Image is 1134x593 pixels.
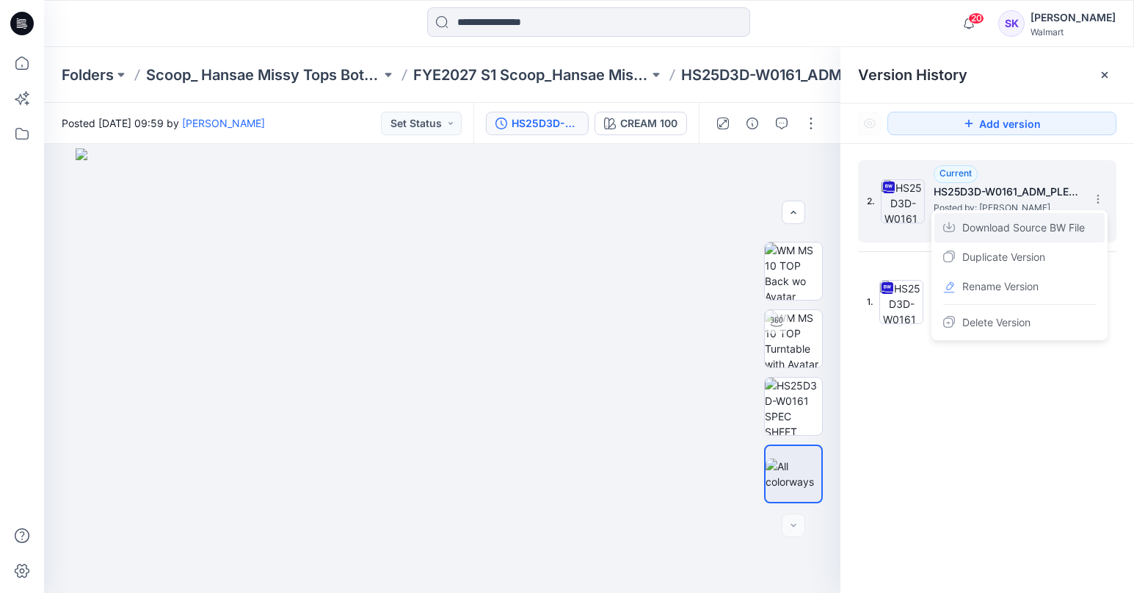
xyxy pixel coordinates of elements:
span: 2. [867,195,875,208]
img: HS25D3D-W0161_ADM_PLEATED CROPPED TEE Single colorway [879,280,923,324]
button: Details [741,112,764,135]
a: [PERSON_NAME] [182,117,265,129]
img: WM MS 10 TOP Turntable with Avatar [765,310,822,367]
span: Download Source BW File [962,219,1085,237]
button: Show Hidden Versions [858,112,882,135]
div: HS25D3D-W0161_ADM_PLEATED CROPPED TEE Full colorways [512,115,579,132]
img: WM MS 10 TOP Back wo Avatar [765,242,822,300]
a: FYE2027 S1 Scoop_Hansae Missy Tops Bottoms Dress Board [413,65,648,85]
div: [PERSON_NAME] [1031,9,1116,26]
span: Rename Version [962,278,1039,295]
span: Posted by: Stephanie Kang [934,201,1080,215]
a: Scoop_ Hansae Missy Tops Bottoms Dress [146,65,381,85]
div: SK [998,10,1025,37]
span: 1. [867,295,873,309]
span: Posted [DATE] 09:59 by [62,115,265,131]
div: CREAM 100 [620,115,677,132]
button: Add version [887,112,1116,135]
h5: HS25D3D-W0161_ADM_PLEATED CROPPED TEE Full colorways [934,183,1080,201]
img: HS25D3D-W0161_ADM_PLEATED CROPPED TEE Full colorways [881,179,925,223]
p: HS25D3D-W0161_ADM_PLEATED CROPPED TEE [681,65,916,85]
button: CREAM 100 [595,112,687,135]
span: Current [939,168,972,179]
span: 20 [968,12,984,24]
button: HS25D3D-W0161_ADM_PLEATED CROPPED TEE Full colorways [486,112,589,135]
div: Walmart [1031,26,1116,37]
img: HS25D3D-W0161 SPEC SHEET [765,378,822,435]
span: Delete Version [962,314,1031,331]
span: Duplicate Version [962,248,1045,266]
span: Version History [858,66,967,84]
img: All colorways [766,459,821,489]
a: Folders [62,65,114,85]
button: Close [1099,69,1111,81]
